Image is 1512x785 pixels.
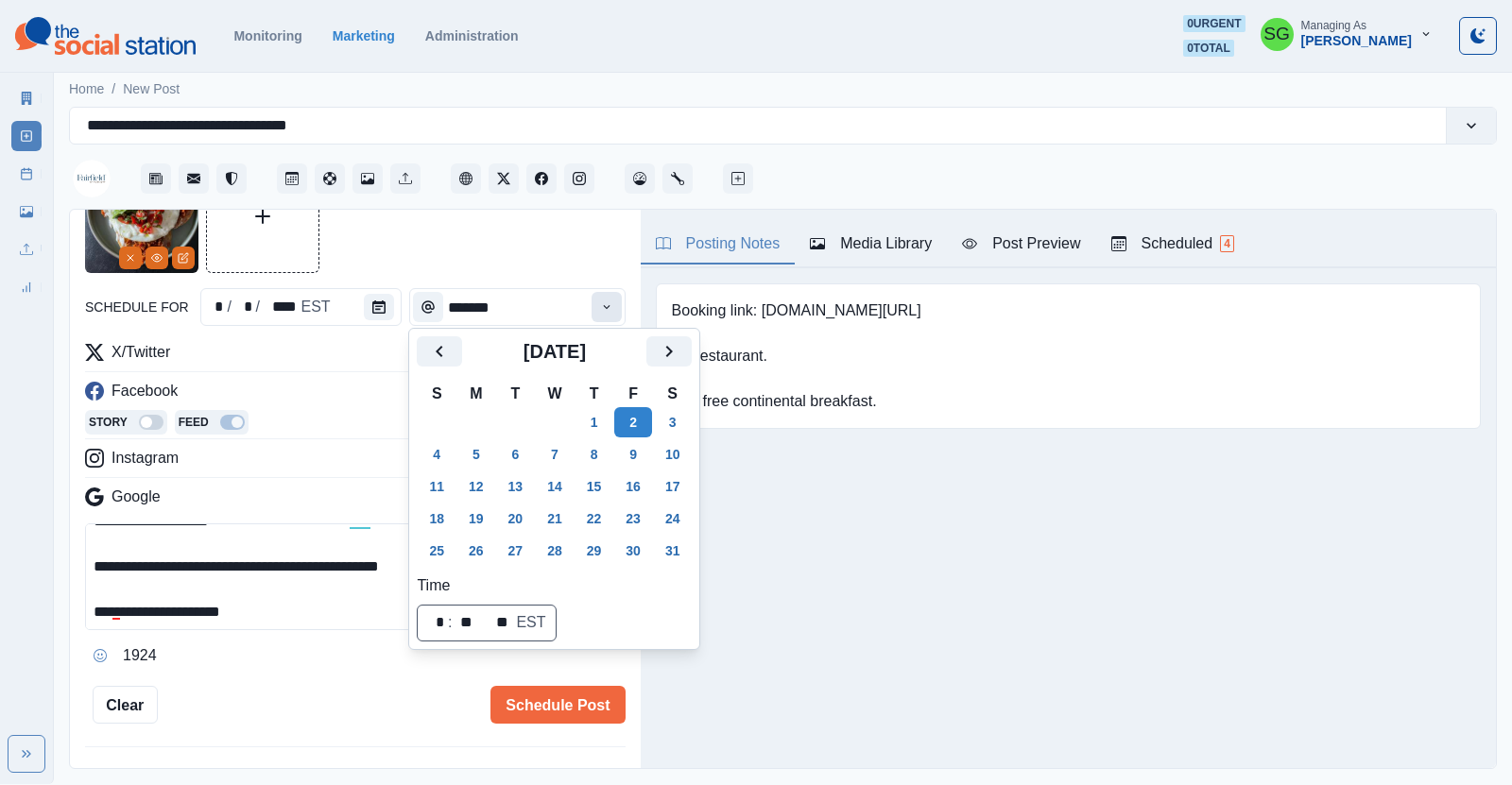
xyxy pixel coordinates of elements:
[205,296,226,318] div: schedule for
[11,272,42,302] a: Review Summary
[425,611,446,634] div: hour
[489,163,519,194] button: Twitter
[418,536,455,566] button: Sunday, January 25, 2026
[417,574,680,597] label: Time
[390,163,421,194] button: Uploads
[1301,33,1412,49] div: [PERSON_NAME]
[497,536,535,566] button: Tuesday, January 27, 2026
[614,471,652,502] button: Friday, January 16, 2026
[592,292,622,322] button: Time
[457,536,495,566] button: Monday, January 26, 2026
[225,296,232,318] div: /
[962,232,1080,255] div: Post Preview
[333,28,395,43] a: Marketing
[536,439,574,469] button: Wednesday, January 7, 2026
[535,382,575,406] th: W
[112,447,179,469] p: Instagram
[576,471,613,502] button: Thursday, January 15, 2026
[418,471,455,502] button: Sunday, January 11, 2026
[85,640,115,671] button: Opens Emoji Picker
[11,121,42,151] a: New Post
[418,439,455,469] button: Sunday, January 4, 2026
[497,503,535,534] button: Tuesday, January 20, 2026
[11,159,42,189] a: Post Schedule
[614,536,652,566] button: Friday, January 30, 2026
[8,735,45,773] button: Expand
[141,163,171,194] button: Stream
[1301,19,1366,32] div: Managing As
[417,336,462,367] button: Previous
[456,382,496,406] th: M
[89,414,128,431] p: Story
[457,471,495,502] button: Monday, January 12, 2026
[654,407,692,437] button: Saturday, January 3, 2026
[654,471,692,502] button: Saturday, January 17, 2026
[614,407,652,437] button: Friday, January 2, 2026 selected
[172,247,195,269] button: Edit Media
[11,234,42,265] a: Uploads
[656,232,781,255] div: Posting Notes
[451,163,481,194] button: Client Website
[15,17,196,55] img: logoTextSVG.62801f218bc96a9b266caa72a09eb111.svg
[364,294,394,320] button: schedule for
[1183,15,1245,32] span: 0 urgent
[564,163,594,194] a: Instagram
[418,503,455,534] button: Sunday, January 18, 2026
[277,163,307,194] button: Post Schedule
[85,298,189,317] label: schedule for
[654,439,692,469] button: Saturday, January 10, 2026
[455,611,475,634] div: minute
[216,163,247,194] a: Reviews
[352,163,383,194] button: Media Library
[112,486,161,508] p: Google
[315,163,345,194] button: Content Pool
[85,160,198,273] img: o609mbkzygwtumpxhm4b
[112,341,170,364] p: X/Twitter
[446,611,454,634] div: :
[576,536,613,566] button: Thursday, January 29, 2026
[576,407,613,437] button: Thursday, January 1, 2026
[672,299,921,413] pre: Booking link: [DOMAIN_NAME][URL] No restaurant. Has free continental breakfast.
[490,686,625,724] button: Schedule Post
[536,471,574,502] button: Wednesday, January 14, 2026
[425,28,519,43] a: Administration
[654,536,692,566] button: Saturday, January 31, 2026
[646,336,692,367] button: Next
[254,296,262,318] div: /
[200,288,402,326] div: schedule for
[1111,232,1234,255] div: Scheduled
[576,503,613,534] button: Thursday, January 22, 2026
[536,503,574,534] button: Wednesday, January 21, 2026
[810,232,932,255] div: Media Library
[662,163,693,194] button: Administration
[575,382,614,406] th: T
[207,161,318,272] button: Upload Media
[409,288,626,326] input: Select Time
[1263,11,1290,57] div: Sarah Gleason
[417,336,692,567] div: January 2026
[497,471,535,502] button: Tuesday, January 13, 2026
[526,163,557,194] button: Facebook
[417,382,456,406] th: S
[73,160,111,197] img: 198904127316323
[179,163,209,194] a: Messages
[654,503,692,534] button: Saturday, January 24, 2026
[576,439,613,469] button: Thursday, January 8, 2026
[123,644,157,667] p: 1924
[614,439,652,469] button: Friday, January 9, 2026
[497,439,535,469] button: Tuesday, January 6, 2026
[723,163,753,194] button: Create New Post
[409,288,626,326] div: Time
[413,292,443,322] button: Time
[299,296,332,318] div: schedule for
[123,79,180,99] a: New Post
[625,163,655,194] button: Dashboard
[417,336,692,641] div: schedule for schedule for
